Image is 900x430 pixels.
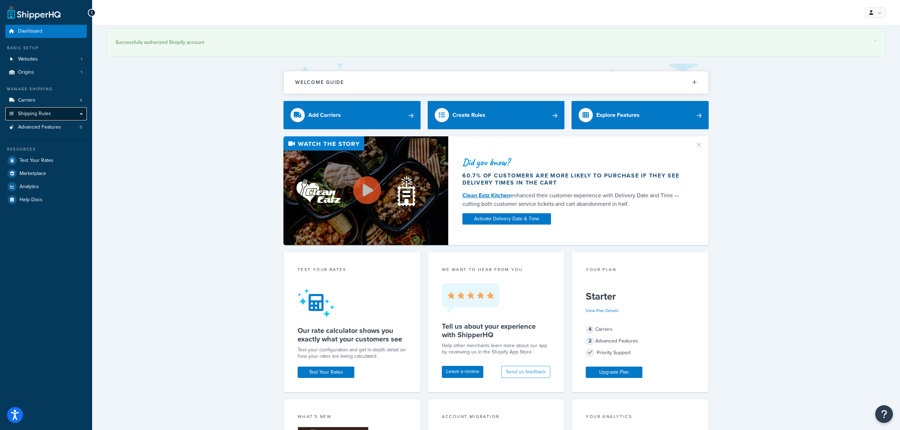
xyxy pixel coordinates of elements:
[298,347,406,360] div: Test your configuration and get in-depth detail on how your rates are being calculated.
[5,121,87,134] li: Advanced Features
[5,193,87,206] a: Help Docs
[462,172,686,186] div: 60.7% of customers are more likely to purchase if they see delivery times in the cart
[5,107,87,120] a: Shipping Rules
[586,291,694,302] h5: Starter
[5,66,87,79] li: Origins
[18,69,34,75] span: Origins
[428,101,565,129] a: Create Rules
[572,101,709,129] a: Explore Features
[442,366,483,378] a: Leave a review
[295,80,344,85] h2: Welcome Guide
[81,69,82,75] span: 1
[298,413,406,421] div: What's New
[501,366,550,378] button: Send us feedback
[5,121,87,134] a: Advanced Features0
[5,45,87,51] div: Basic Setup
[586,336,694,346] div: Advanced Features
[5,66,87,79] a: Origins1
[586,337,594,345] span: 2
[5,154,87,167] a: Test Your Rates
[283,101,421,129] a: Add Carriers
[80,124,82,130] span: 0
[442,343,551,355] p: Help other merchants learn more about our app by reviewing us in the Shopify App Store.
[298,266,406,275] div: Test your rates
[462,191,510,199] a: Clean Eatz Kitchen
[19,171,46,177] span: Marketplace
[452,110,485,120] div: Create Rules
[19,184,39,190] span: Analytics
[81,56,82,62] span: 1
[5,53,87,66] li: Websites
[283,136,448,245] img: Video thumbnail
[586,367,642,378] a: Upgrade Plan
[80,97,82,103] span: 4
[5,146,87,152] div: Resources
[462,191,686,208] div: enhanced their customer experience with Delivery Date and Time — cutting both customer service ti...
[462,157,686,167] div: Did you know?
[442,322,551,339] h5: Tell us about your experience with ShipperHQ
[442,266,551,273] p: we want to hear from you
[18,97,35,103] span: Carriers
[308,110,341,120] div: Add Carriers
[586,325,594,334] span: 4
[19,197,43,203] span: Help Docs
[18,56,38,62] span: Websites
[5,94,87,107] a: Carriers4
[116,38,877,47] div: Successfully authorized Shopify account
[586,266,694,275] div: Your Plan
[586,324,694,334] div: Carriers
[442,413,551,421] div: Account Migration
[5,25,87,38] a: Dashboard
[5,167,87,180] a: Marketplace
[18,111,51,117] span: Shipping Rules
[18,28,42,34] span: Dashboard
[284,71,708,94] button: Welcome Guide
[298,367,354,378] a: Test Your Rates
[18,124,61,130] span: Advanced Features
[298,326,406,343] h5: Our rate calculator shows you exactly what your customers see
[586,307,619,314] a: View Plan Details
[19,158,54,164] span: Test Your Rates
[596,110,640,120] div: Explore Features
[462,213,551,225] a: Activate Delivery Date & Time
[586,413,694,421] div: Your Analytics
[5,86,87,92] div: Manage Shipping
[5,94,87,107] li: Carriers
[874,38,877,43] a: ×
[5,180,87,193] a: Analytics
[586,348,694,358] div: Priority Support
[875,405,893,423] button: Open Resource Center
[5,53,87,66] a: Websites1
